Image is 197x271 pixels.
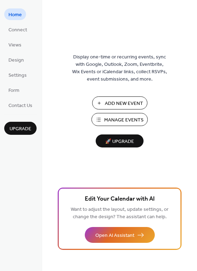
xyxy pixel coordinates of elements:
[8,72,27,79] span: Settings
[71,205,169,222] span: Want to adjust the layout, update settings, or change the design? The assistant can help.
[8,87,19,94] span: Form
[100,137,139,146] span: 🚀 Upgrade
[4,99,37,111] a: Contact Us
[4,24,31,35] a: Connect
[72,53,167,83] span: Display one-time or recurring events, sync with Google, Outlook, Zoom, Eventbrite, Wix Events or ...
[8,26,27,34] span: Connect
[104,116,144,124] span: Manage Events
[92,96,147,109] button: Add New Event
[85,194,155,204] span: Edit Your Calendar with AI
[4,69,31,81] a: Settings
[4,122,37,135] button: Upgrade
[96,134,144,147] button: 🚀 Upgrade
[95,232,134,239] span: Open AI Assistant
[4,84,24,96] a: Form
[4,39,26,50] a: Views
[8,42,21,49] span: Views
[91,113,148,126] button: Manage Events
[8,57,24,64] span: Design
[8,102,32,109] span: Contact Us
[8,11,22,19] span: Home
[85,227,155,243] button: Open AI Assistant
[9,125,31,133] span: Upgrade
[4,54,28,65] a: Design
[4,8,26,20] a: Home
[105,100,143,107] span: Add New Event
